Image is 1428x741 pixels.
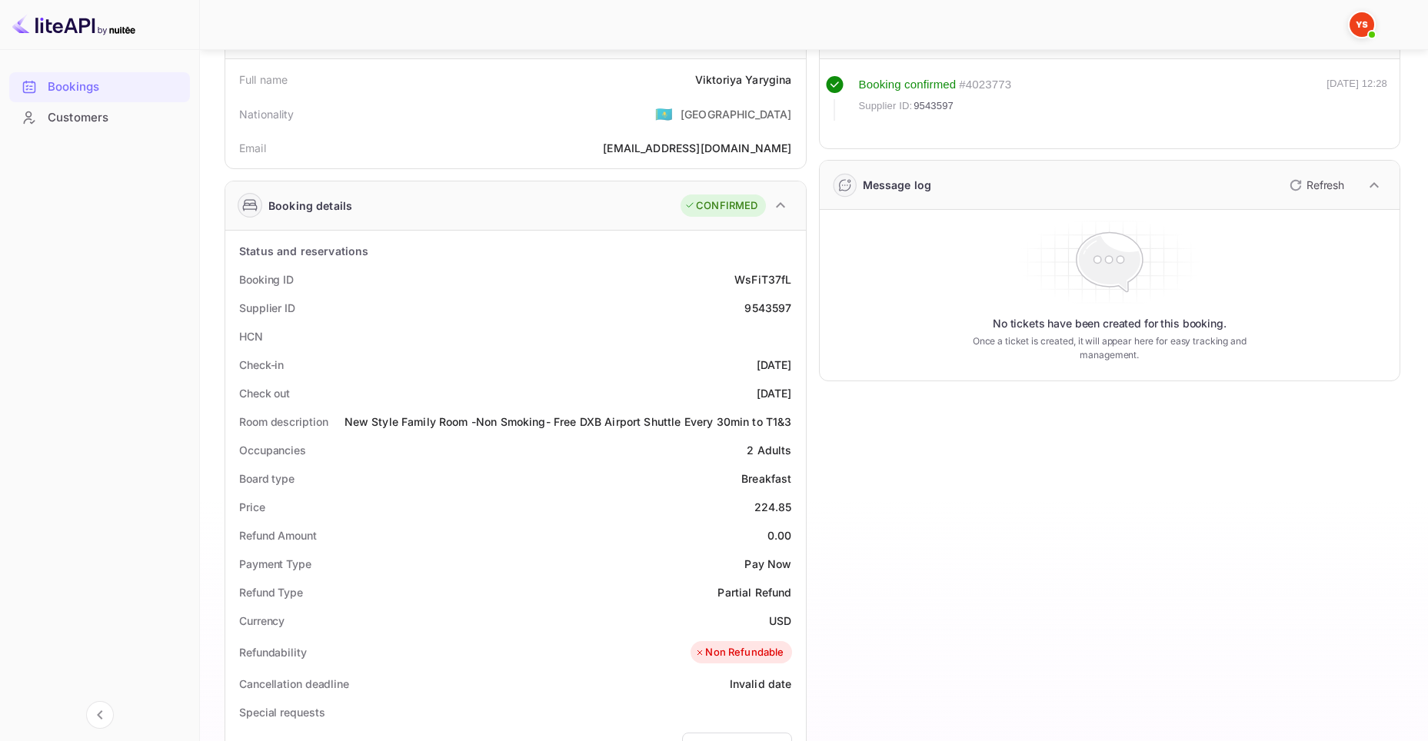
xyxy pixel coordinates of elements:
[9,103,190,131] a: Customers
[239,140,266,156] div: Email
[757,357,792,373] div: [DATE]
[12,12,135,37] img: LiteAPI logo
[1350,12,1374,37] img: Yandex Support
[239,106,295,122] div: Nationality
[754,499,792,515] div: 224.85
[681,106,792,122] div: [GEOGRAPHIC_DATA]
[239,470,295,487] div: Board type
[239,704,325,720] div: Special requests
[859,76,957,94] div: Booking confirmed
[1307,177,1344,193] p: Refresh
[959,76,1011,94] div: # 4023773
[239,676,349,692] div: Cancellation deadline
[239,328,263,344] div: HCN
[695,71,792,88] div: Viktoriya Yarygina
[239,300,295,316] div: Supplier ID
[1280,173,1350,198] button: Refresh
[769,613,791,629] div: USD
[239,644,307,660] div: Refundability
[993,316,1227,331] p: No tickets have been created for this booking.
[744,300,791,316] div: 9543597
[914,98,954,114] span: 9543597
[603,140,791,156] div: [EMAIL_ADDRESS][DOMAIN_NAME]
[767,527,792,543] div: 0.00
[239,442,306,458] div: Occupancies
[747,442,791,458] div: 2 Adults
[741,470,791,487] div: Breakfast
[239,385,290,401] div: Check out
[48,78,182,96] div: Bookings
[859,98,913,114] span: Supplier ID:
[239,271,294,287] div: Booking ID
[9,72,190,101] a: Bookings
[345,414,792,430] div: New Style Family Room -Non Smoking- Free DXB Airport Shuttle Every 30min to T1&3
[757,385,792,401] div: [DATE]
[1326,76,1387,121] div: [DATE] 12:28
[694,645,784,660] div: Non Refundable
[239,71,288,88] div: Full name
[684,198,757,214] div: CONFIRMED
[239,584,303,600] div: Refund Type
[268,198,352,214] div: Booking details
[9,103,190,133] div: Customers
[730,676,792,692] div: Invalid date
[48,109,182,127] div: Customers
[655,100,673,128] span: United States
[717,584,791,600] div: Partial Refund
[863,177,932,193] div: Message log
[239,556,311,572] div: Payment Type
[239,499,265,515] div: Price
[954,334,1266,362] p: Once a ticket is created, it will appear here for easy tracking and management.
[239,613,285,629] div: Currency
[86,701,114,729] button: Collapse navigation
[744,556,791,572] div: Pay Now
[239,414,328,430] div: Room description
[239,243,368,259] div: Status and reservations
[239,357,284,373] div: Check-in
[9,72,190,102] div: Bookings
[239,527,317,543] div: Refund Amount
[734,271,791,287] div: WsFiT37fL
